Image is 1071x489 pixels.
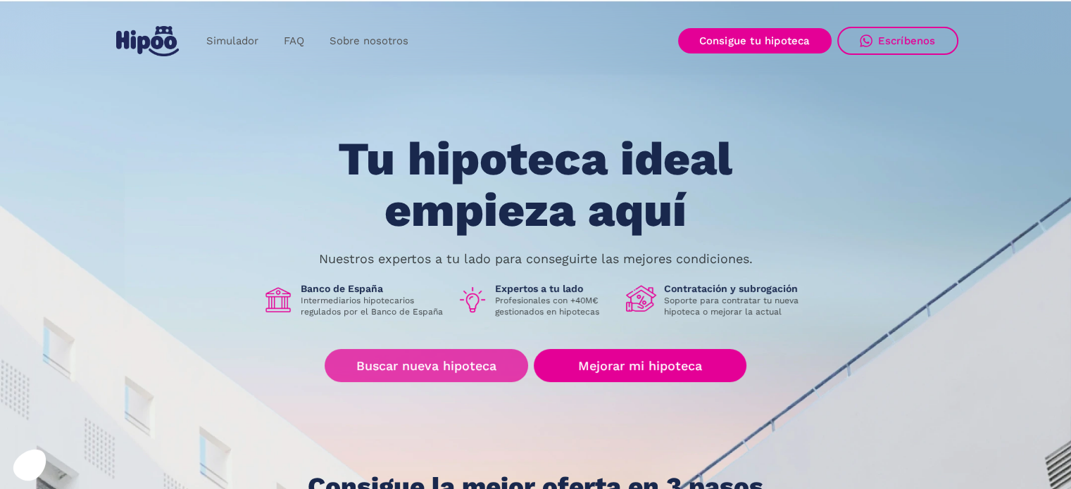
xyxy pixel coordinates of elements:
[319,253,753,265] p: Nuestros expertos a tu lado para conseguirte las mejores condiciones.
[301,282,446,295] h1: Banco de España
[534,349,746,382] a: Mejorar mi hipoteca
[194,27,271,55] a: Simulador
[664,282,809,295] h1: Contratación y subrogación
[317,27,421,55] a: Sobre nosotros
[113,20,182,62] a: home
[325,349,528,382] a: Buscar nueva hipoteca
[268,134,802,236] h1: Tu hipoteca ideal empieza aquí
[495,295,615,317] p: Profesionales con +40M€ gestionados en hipotecas
[271,27,317,55] a: FAQ
[495,282,615,295] h1: Expertos a tu lado
[878,34,936,47] div: Escríbenos
[301,295,446,317] p: Intermediarios hipotecarios regulados por el Banco de España
[678,28,832,53] a: Consigue tu hipoteca
[664,295,809,317] p: Soporte para contratar tu nueva hipoteca o mejorar la actual
[837,27,958,55] a: Escríbenos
